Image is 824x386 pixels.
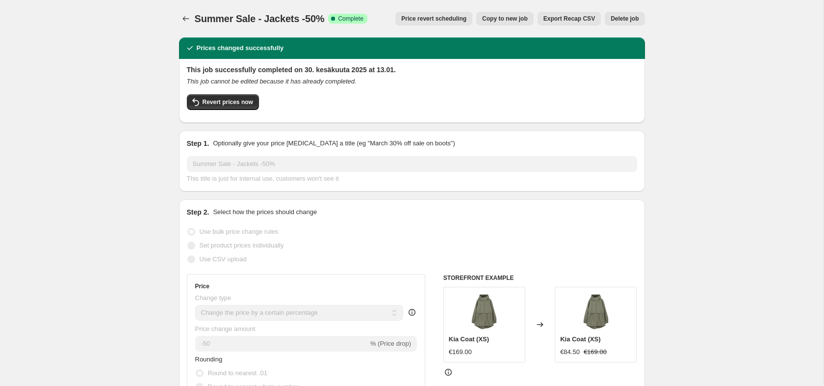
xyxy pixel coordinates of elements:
i: This job cannot be edited because it has already completed. [187,78,357,85]
span: Change type [195,294,232,302]
span: Price revert scheduling [401,15,466,23]
span: Kia Coat (XS) [560,335,600,343]
span: Price change amount [195,325,256,332]
h6: STOREFRONT EXAMPLE [443,274,637,282]
div: help [407,307,417,317]
button: Price change jobs [179,12,193,26]
strike: €169.00 [584,347,607,357]
button: Copy to new job [476,12,534,26]
span: Use CSV upload [200,255,247,263]
span: Summer Sale - Jackets -50% [195,13,325,24]
div: €169.00 [449,347,472,357]
h2: Step 1. [187,138,209,148]
span: Export Recap CSV [543,15,595,23]
span: This title is just for internal use, customers won't see it [187,175,339,182]
div: €84.50 [560,347,580,357]
span: Use bulk price change rules [200,228,278,235]
h2: Step 2. [187,207,209,217]
img: W30042_739_1_80x.png [576,292,616,331]
span: Kia Coat (XS) [449,335,489,343]
h2: This job successfully completed on 30. kesäkuuta 2025 at 13.01. [187,65,637,75]
span: Copy to new job [482,15,528,23]
input: -15 [195,336,368,352]
span: Complete [338,15,363,23]
h2: Prices changed successfully [197,43,284,53]
span: Revert prices now [203,98,253,106]
img: W30042_739_1_80x.png [464,292,504,331]
p: Optionally give your price [MEDICAL_DATA] a title (eg "March 30% off sale on boots") [213,138,455,148]
button: Revert prices now [187,94,259,110]
span: Delete job [611,15,639,23]
input: 30% off holiday sale [187,156,637,172]
span: Round to nearest .01 [208,369,267,377]
button: Price revert scheduling [395,12,472,26]
h3: Price [195,282,209,290]
button: Export Recap CSV [538,12,601,26]
span: Set product prices individually [200,242,284,249]
p: Select how the prices should change [213,207,317,217]
span: % (Price drop) [370,340,411,347]
button: Delete job [605,12,644,26]
span: Rounding [195,356,223,363]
